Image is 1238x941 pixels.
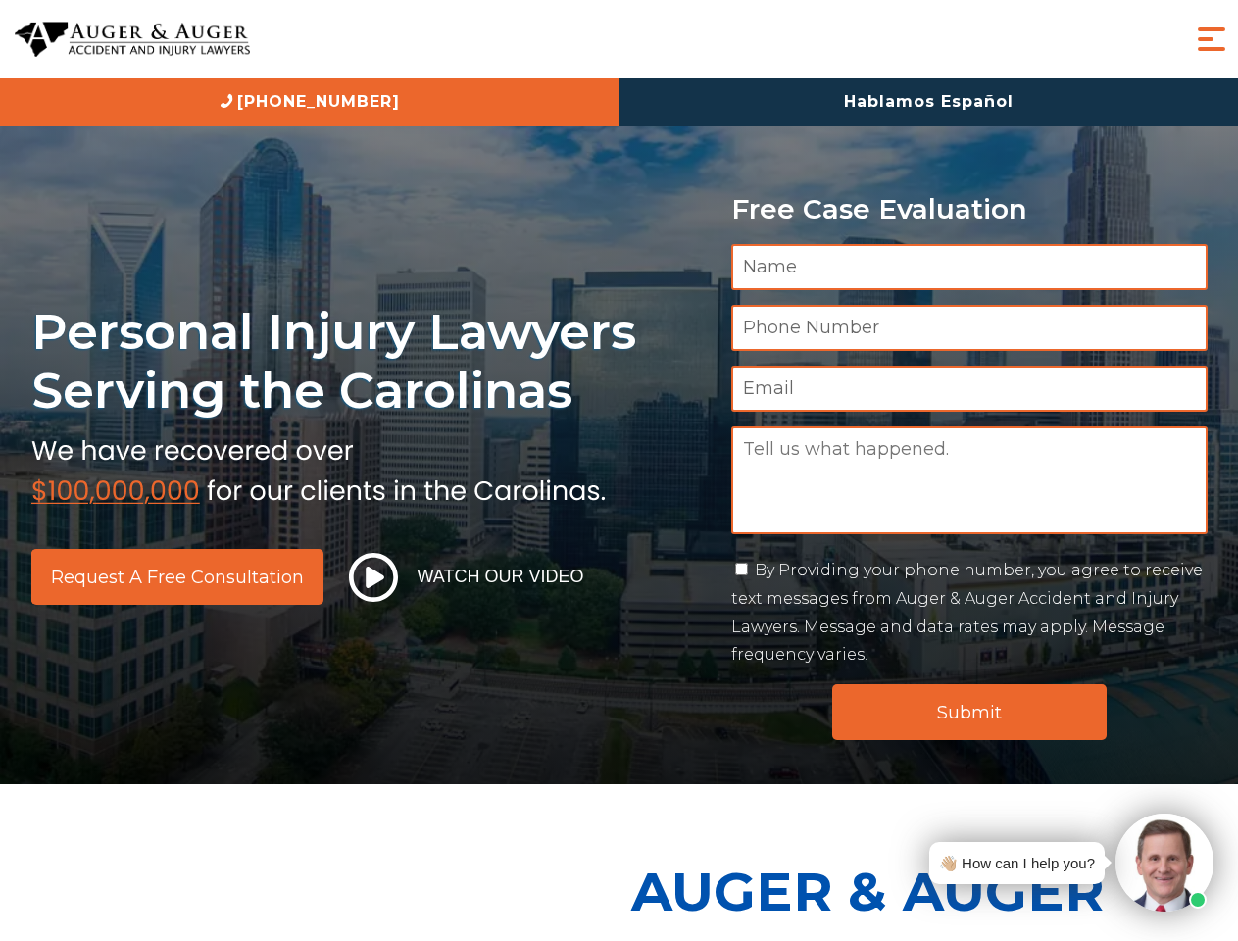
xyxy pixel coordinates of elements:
[1115,814,1213,912] img: Intaker widget Avatar
[15,22,250,58] img: Auger & Auger Accident and Injury Lawyers Logo
[832,684,1107,740] input: Submit
[31,549,323,605] a: Request a Free Consultation
[31,302,708,421] h1: Personal Injury Lawyers Serving the Carolinas
[731,194,1208,224] p: Free Case Evaluation
[31,430,606,505] img: sub text
[631,843,1227,940] p: Auger & Auger
[731,305,1208,351] input: Phone Number
[51,569,304,586] span: Request a Free Consultation
[939,850,1095,876] div: 👋🏼 How can I help you?
[1192,20,1231,59] button: Menu
[731,561,1203,664] label: By Providing your phone number, you agree to receive text messages from Auger & Auger Accident an...
[731,366,1208,412] input: Email
[343,552,590,603] button: Watch Our Video
[731,244,1208,290] input: Name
